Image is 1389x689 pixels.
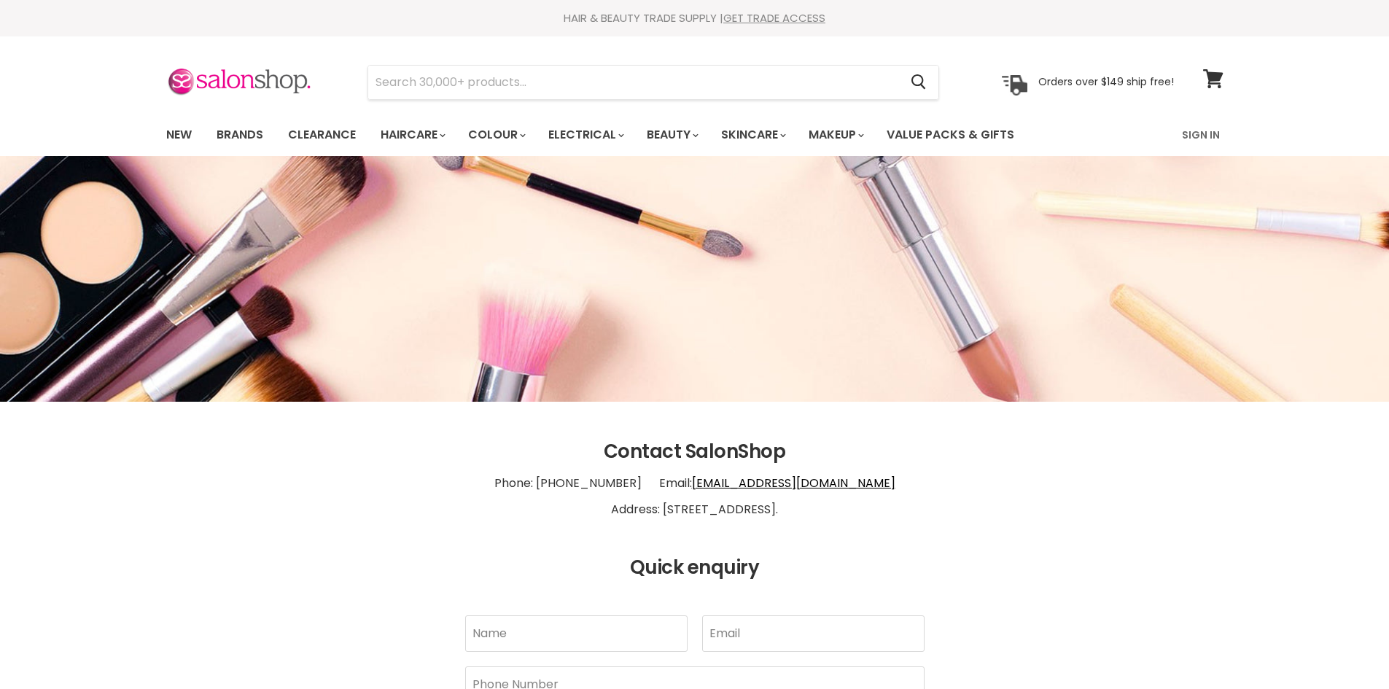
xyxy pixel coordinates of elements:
a: Makeup [798,120,873,150]
a: Brands [206,120,274,150]
ul: Main menu [155,114,1100,156]
a: [EMAIL_ADDRESS][DOMAIN_NAME] [692,475,895,491]
a: New [155,120,203,150]
a: Colour [457,120,534,150]
a: Beauty [636,120,707,150]
a: Electrical [537,120,633,150]
a: GET TRADE ACCESS [723,10,825,26]
h2: Quick enquiry [166,557,1223,579]
a: Skincare [710,120,795,150]
form: Product [367,65,939,100]
div: HAIR & BEAUTY TRADE SUPPLY | [148,11,1242,26]
a: Value Packs & Gifts [876,120,1025,150]
p: Phone: [PHONE_NUMBER] Email: Address: [STREET_ADDRESS]. [166,463,1223,530]
h2: Contact SalonShop [166,441,1223,463]
p: Orders over $149 ship free! [1038,75,1174,88]
a: Haircare [370,120,454,150]
a: Clearance [277,120,367,150]
nav: Main [148,114,1242,156]
button: Search [900,66,938,99]
input: Search [368,66,900,99]
a: Sign In [1173,120,1229,150]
